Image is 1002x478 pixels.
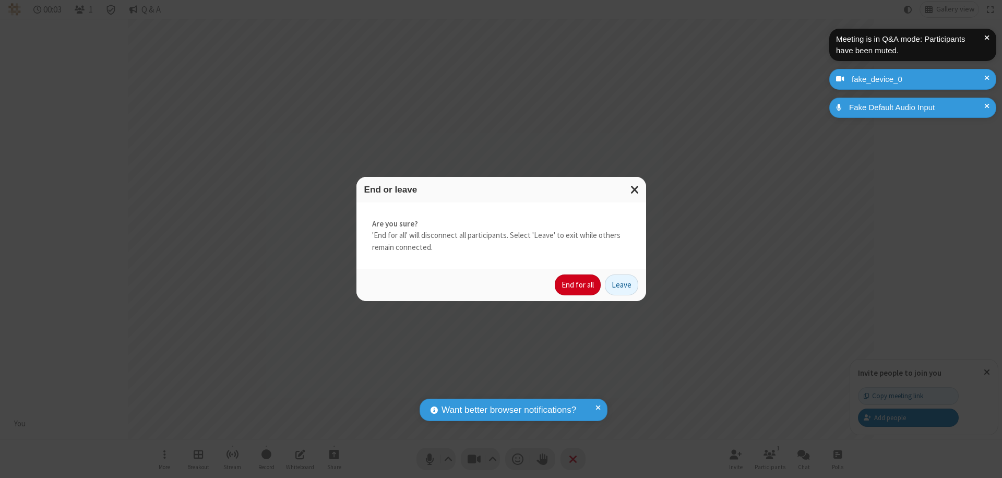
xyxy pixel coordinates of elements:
div: Meeting is in Q&A mode: Participants have been muted. [836,33,984,57]
button: Leave [605,274,638,295]
strong: Are you sure? [372,218,630,230]
span: Want better browser notifications? [442,403,576,417]
button: Close modal [624,177,646,202]
button: End for all [555,274,601,295]
div: fake_device_0 [848,74,988,86]
h3: End or leave [364,185,638,195]
div: Fake Default Audio Input [845,102,988,114]
div: 'End for all' will disconnect all participants. Select 'Leave' to exit while others remain connec... [356,202,646,269]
